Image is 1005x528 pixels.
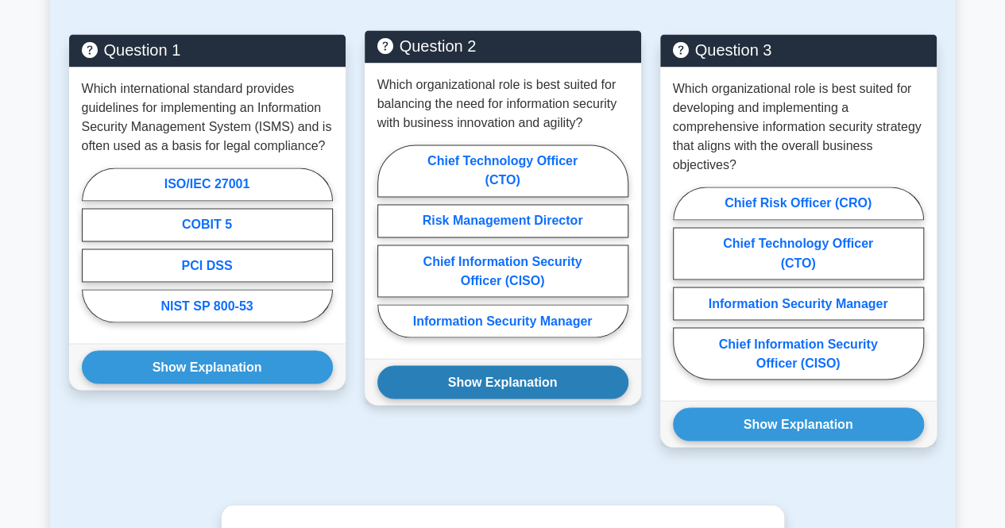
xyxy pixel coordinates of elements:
h5: Question 1 [82,40,333,60]
h5: Question 2 [377,37,628,56]
button: Show Explanation [673,407,924,441]
p: Which organizational role is best suited for balancing the need for information security with bus... [377,75,628,133]
button: Show Explanation [377,365,628,399]
label: Chief Technology Officer (CTO) [673,227,924,279]
label: Chief Risk Officer (CRO) [673,187,924,220]
label: NIST SP 800-53 [82,289,333,322]
label: PCI DSS [82,249,333,282]
label: Risk Management Director [377,204,628,237]
p: Which organizational role is best suited for developing and implementing a comprehensive informat... [673,79,924,175]
p: Which international standard provides guidelines for implementing an Information Security Managem... [82,79,333,156]
label: Chief Information Security Officer (CISO) [673,327,924,380]
label: ISO/IEC 27001 [82,168,333,201]
label: Information Security Manager [377,304,628,337]
label: Chief Technology Officer (CTO) [377,145,628,197]
label: Chief Information Security Officer (CISO) [377,245,628,297]
label: COBIT 5 [82,208,333,241]
label: Information Security Manager [673,287,924,320]
h5: Question 3 [673,40,924,60]
button: Show Explanation [82,350,333,383]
